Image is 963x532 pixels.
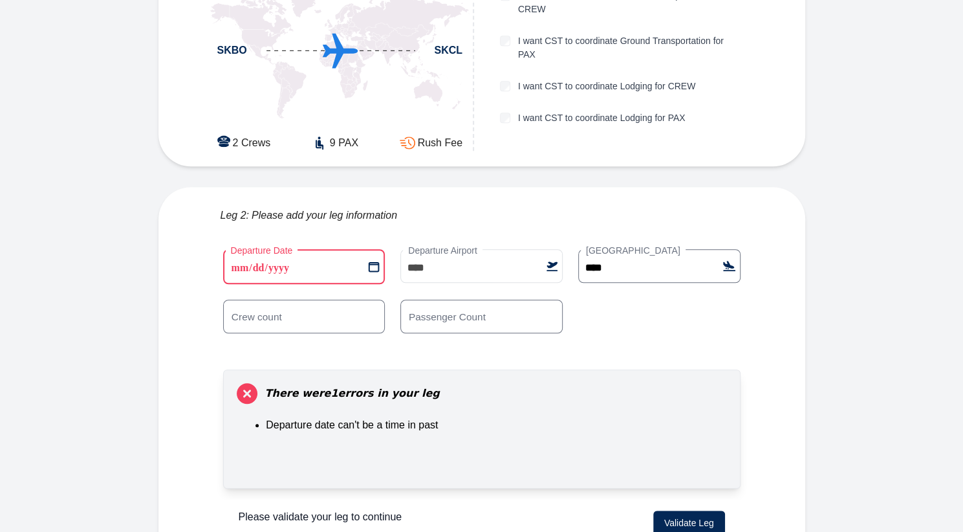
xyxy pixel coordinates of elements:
[221,208,249,223] span: Leg 2:
[518,111,686,125] label: I want CST to coordinate Lodging for PAX
[226,309,287,324] label: Crew count
[403,309,492,324] label: Passenger Count
[403,244,482,257] label: Departure Airport
[226,244,298,257] label: Departure Date
[252,208,397,223] span: Please add your leg information
[581,244,686,257] label: [GEOGRAPHIC_DATA]
[518,34,744,61] label: I want CST to coordinate Ground Transportation for PAX
[233,135,271,151] span: 2 Crews
[330,135,358,151] span: 9 PAX
[434,43,462,58] span: SKCL
[418,135,462,151] span: Rush Fee
[518,80,695,93] label: I want CST to coordinate Lodging for CREW
[265,386,440,401] span: There were 1 errors in your leg
[266,417,729,434] li: Departure date can't be a time in past
[217,43,247,58] span: SKBO
[239,509,402,525] p: Please validate your leg to continue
